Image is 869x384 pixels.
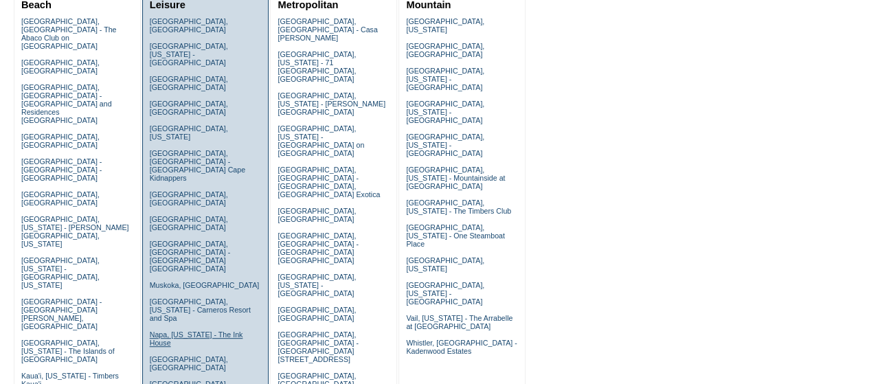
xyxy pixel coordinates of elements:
a: [GEOGRAPHIC_DATA], [GEOGRAPHIC_DATA] - Casa [PERSON_NAME] [278,17,377,42]
a: [GEOGRAPHIC_DATA], [US_STATE] - Mountainside at [GEOGRAPHIC_DATA] [406,166,505,190]
a: [GEOGRAPHIC_DATA], [US_STATE] - [GEOGRAPHIC_DATA] [278,273,356,297]
a: [GEOGRAPHIC_DATA], [US_STATE] - [GEOGRAPHIC_DATA] [150,42,228,67]
a: [GEOGRAPHIC_DATA], [GEOGRAPHIC_DATA] [278,207,356,223]
a: [GEOGRAPHIC_DATA] - [GEOGRAPHIC_DATA][PERSON_NAME], [GEOGRAPHIC_DATA] [21,297,102,330]
a: [GEOGRAPHIC_DATA], [US_STATE] - [GEOGRAPHIC_DATA] on [GEOGRAPHIC_DATA] [278,124,364,157]
a: [GEOGRAPHIC_DATA], [US_STATE] - The Timbers Club [406,199,511,215]
a: Vail, [US_STATE] - The Arrabelle at [GEOGRAPHIC_DATA] [406,314,512,330]
a: [GEOGRAPHIC_DATA], [GEOGRAPHIC_DATA] - [GEOGRAPHIC_DATA] and Residences [GEOGRAPHIC_DATA] [21,83,112,124]
a: [GEOGRAPHIC_DATA], [US_STATE] - Carneros Resort and Spa [150,297,251,322]
a: [GEOGRAPHIC_DATA], [GEOGRAPHIC_DATA] [278,306,356,322]
a: [GEOGRAPHIC_DATA], [GEOGRAPHIC_DATA] - [GEOGRAPHIC_DATA] [GEOGRAPHIC_DATA] [278,231,358,264]
a: [GEOGRAPHIC_DATA], [GEOGRAPHIC_DATA] [150,355,228,372]
a: Napa, [US_STATE] - The Ink House [150,330,243,347]
a: [GEOGRAPHIC_DATA], [US_STATE] [406,17,484,34]
a: [GEOGRAPHIC_DATA], [US_STATE] - [GEOGRAPHIC_DATA], [US_STATE] [21,256,100,289]
a: [GEOGRAPHIC_DATA], [GEOGRAPHIC_DATA] - [GEOGRAPHIC_DATA][STREET_ADDRESS] [278,330,358,363]
a: [GEOGRAPHIC_DATA], [GEOGRAPHIC_DATA] [150,17,228,34]
a: [GEOGRAPHIC_DATA], [US_STATE] - [PERSON_NAME][GEOGRAPHIC_DATA], [US_STATE] [21,215,129,248]
a: [GEOGRAPHIC_DATA], [GEOGRAPHIC_DATA] [406,42,484,58]
a: [GEOGRAPHIC_DATA], [US_STATE] - [GEOGRAPHIC_DATA] [406,67,484,91]
a: Muskoka, [GEOGRAPHIC_DATA] [150,281,259,289]
a: [GEOGRAPHIC_DATA], [US_STATE] - One Steamboat Place [406,223,505,248]
a: [GEOGRAPHIC_DATA], [US_STATE] - 71 [GEOGRAPHIC_DATA], [GEOGRAPHIC_DATA] [278,50,356,83]
a: [GEOGRAPHIC_DATA], [US_STATE] - [GEOGRAPHIC_DATA] [406,281,484,306]
a: [GEOGRAPHIC_DATA], [GEOGRAPHIC_DATA] [150,75,228,91]
a: [GEOGRAPHIC_DATA], [GEOGRAPHIC_DATA] [150,215,228,231]
a: [GEOGRAPHIC_DATA], [GEOGRAPHIC_DATA] - [GEOGRAPHIC_DATA], [GEOGRAPHIC_DATA] Exotica [278,166,380,199]
a: Whistler, [GEOGRAPHIC_DATA] - Kadenwood Estates [406,339,517,355]
a: [GEOGRAPHIC_DATA], [US_STATE] - [GEOGRAPHIC_DATA] [406,133,484,157]
a: [GEOGRAPHIC_DATA], [GEOGRAPHIC_DATA] [21,133,100,149]
a: [GEOGRAPHIC_DATA], [US_STATE] [150,124,228,141]
a: [GEOGRAPHIC_DATA], [GEOGRAPHIC_DATA] [21,58,100,75]
a: [GEOGRAPHIC_DATA], [GEOGRAPHIC_DATA] - [GEOGRAPHIC_DATA] [GEOGRAPHIC_DATA] [150,240,230,273]
a: [GEOGRAPHIC_DATA], [GEOGRAPHIC_DATA] [21,190,100,207]
a: [GEOGRAPHIC_DATA], [GEOGRAPHIC_DATA] [150,100,228,116]
a: [GEOGRAPHIC_DATA], [GEOGRAPHIC_DATA] - The Abaco Club on [GEOGRAPHIC_DATA] [21,17,117,50]
a: [GEOGRAPHIC_DATA] - [GEOGRAPHIC_DATA] - [GEOGRAPHIC_DATA] [21,157,102,182]
a: [GEOGRAPHIC_DATA], [US_STATE] - [GEOGRAPHIC_DATA] [406,100,484,124]
a: [GEOGRAPHIC_DATA], [US_STATE] - [PERSON_NAME][GEOGRAPHIC_DATA] [278,91,385,116]
a: [GEOGRAPHIC_DATA], [US_STATE] [406,256,484,273]
a: [GEOGRAPHIC_DATA], [GEOGRAPHIC_DATA] [150,190,228,207]
a: [GEOGRAPHIC_DATA], [US_STATE] - The Islands of [GEOGRAPHIC_DATA] [21,339,115,363]
a: [GEOGRAPHIC_DATA], [GEOGRAPHIC_DATA] - [GEOGRAPHIC_DATA] Cape Kidnappers [150,149,245,182]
